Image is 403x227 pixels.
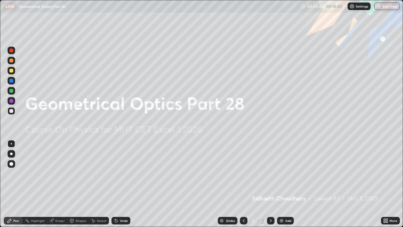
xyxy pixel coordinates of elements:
div: Pen [13,219,19,222]
div: Add [285,219,291,222]
div: 2 [250,219,256,223]
div: Highlight [31,219,45,222]
div: 2 [261,218,264,224]
p: LIVE [6,4,14,9]
div: Shapes [76,219,86,222]
div: Undo [120,219,128,222]
div: More [389,219,397,222]
div: Slides [226,219,235,222]
img: add-slide-button [279,218,284,223]
img: end-class-cross [377,4,382,9]
p: Geometrical Optics Part 28 [19,4,65,9]
div: Eraser [55,219,65,222]
div: / [258,219,259,223]
div: Select [97,219,106,222]
button: End Class [374,3,400,10]
p: Settings [356,5,368,8]
img: class-settings-icons [349,4,355,9]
